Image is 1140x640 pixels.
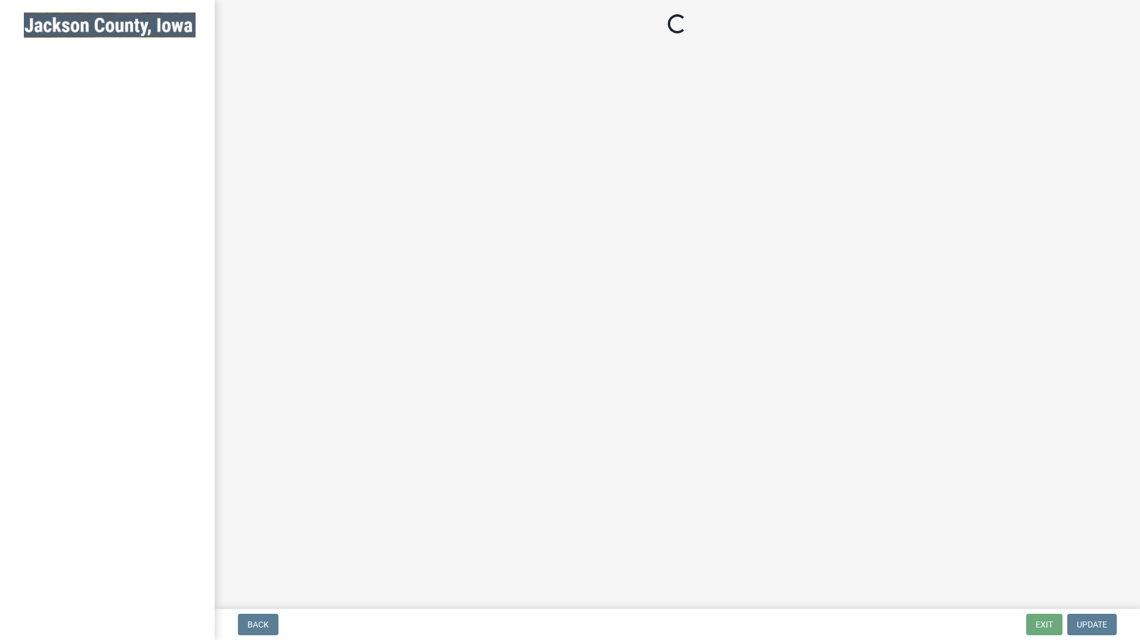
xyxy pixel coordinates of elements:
button: Exit [1026,614,1062,635]
button: Back [238,614,278,635]
span: Back [247,620,269,629]
button: Update [1067,614,1117,635]
span: Update [1077,620,1107,629]
img: Jackson County, Iowa [24,13,196,38]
